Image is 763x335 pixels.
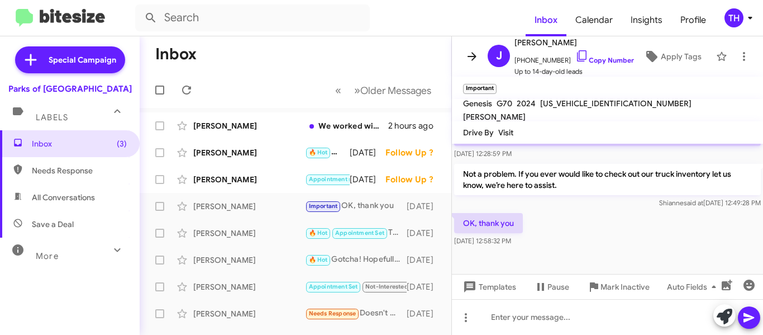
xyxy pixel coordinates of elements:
button: TH [715,8,751,27]
span: « [335,83,341,97]
div: [PERSON_NAME] [193,147,305,158]
div: [PERSON_NAME] [193,201,305,212]
a: Insights [622,4,671,36]
span: 🔥 Hot [309,229,328,237]
span: Older Messages [360,84,431,97]
span: Templates [461,277,516,297]
button: Pause [525,277,578,297]
span: Not-Interested [365,283,408,290]
div: [PERSON_NAME] [193,281,305,292]
a: Special Campaign [15,46,125,73]
span: J [496,47,502,65]
div: Gotcha! Hopefully you're able to find a body shop that can work with you guys! So sorry to hear t... [305,253,407,266]
small: Important [463,84,497,94]
span: Special Campaign [49,54,116,65]
span: Drive By [463,128,494,138]
span: Up to 14-day-old leads [514,66,634,77]
div: We worked with [PERSON_NAME] [DATE]. We couldn't strike a deal. Thanks [305,120,388,131]
button: Previous [328,79,348,102]
span: Mark Inactive [600,277,650,297]
span: » [354,83,360,97]
div: Follow Up ? [385,174,442,185]
span: Shianne [DATE] 12:49:28 PM [659,199,761,207]
span: said at [684,199,703,207]
span: Inbox [32,138,127,149]
div: [DATE] [350,174,385,185]
button: Mark Inactive [578,277,659,297]
a: Calendar [566,4,622,36]
div: Thank you and have a great day! [305,227,407,239]
div: Give me final offer than I will come [305,280,407,293]
div: [PERSON_NAME] [193,228,305,239]
div: [PERSON_NAME] [193,308,305,319]
button: Next [347,79,438,102]
span: Visit [498,128,513,138]
div: TH [724,8,743,27]
input: Search [135,4,370,31]
nav: Page navigation example [329,79,438,102]
span: All Conversations [32,192,95,203]
span: [PHONE_NUMBER] [514,49,634,66]
a: Copy Number [575,56,634,64]
div: [DATE] [407,201,442,212]
div: [DATE] [407,308,442,319]
span: Needs Response [309,310,356,317]
span: 2024 [517,98,536,108]
div: 2 hours ago [388,120,442,131]
span: [DATE] 12:58:32 PM [454,237,511,245]
div: [DATE] [407,254,442,266]
span: More [36,251,59,261]
div: [DATE] [407,281,442,292]
span: [US_VEHICLE_IDENTIFICATION_NUMBER] [540,98,692,108]
span: 🔥 Hot [309,256,328,263]
button: Apply Tags [634,46,710,67]
div: [PERSON_NAME] [193,120,305,131]
div: Parks of [GEOGRAPHIC_DATA] [8,83,132,95]
span: Save a Deal [32,219,74,230]
div: Follow Up ? [385,147,442,158]
span: Pause [547,277,569,297]
button: Auto Fields [658,277,729,297]
span: [PERSON_NAME] [463,112,526,122]
span: Appointment set [309,176,357,183]
span: Genesis [463,98,492,108]
span: Important [309,202,338,210]
span: Labels [36,112,68,122]
a: Inbox [526,4,566,36]
span: Auto Fields [667,277,721,297]
span: [PERSON_NAME] [514,36,634,49]
span: Needs Response [32,165,127,176]
span: 🔥 Hot [309,149,328,156]
div: [PERSON_NAME] [193,254,305,266]
span: [DATE] 12:28:59 PM [454,149,512,158]
span: (3) [117,138,127,149]
div: I understand. I am a customer myself and I completely get where you’re coming from. If there’s an... [305,173,350,186]
div: [PERSON_NAME] [193,174,305,185]
div: [DATE] [350,147,385,158]
div: OK, thank you [305,200,407,213]
p: OK, thank you [454,213,523,233]
div: [DATE] [407,228,442,239]
span: Apply Tags [661,46,702,67]
span: Appointment Set [335,229,384,237]
button: Templates [452,277,525,297]
span: G70 [497,98,512,108]
div: Doesn't meet the criteria I'm looking for [305,307,407,320]
a: Profile [671,4,715,36]
div: I can check my inventory - what vehicle are you looking for? [305,146,350,159]
p: Not a problem. If you ever would like to check out our truck inventory let us know, we’re here to... [454,164,761,195]
span: Appointment Set [309,283,358,290]
h1: Inbox [155,45,197,63]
